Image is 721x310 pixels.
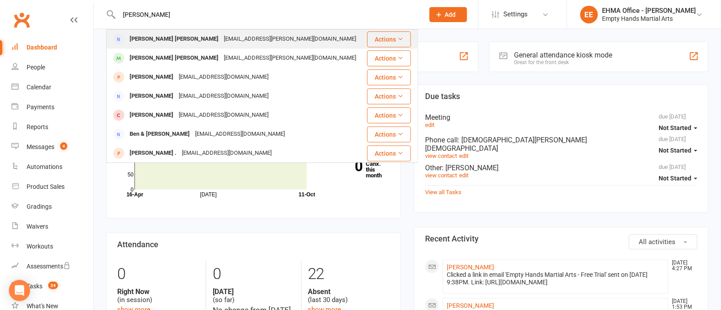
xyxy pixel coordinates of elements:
span: 34 [48,282,58,289]
div: Workouts [27,243,53,250]
div: [EMAIL_ADDRESS][PERSON_NAME][DOMAIN_NAME] [221,33,359,46]
div: People [27,64,45,71]
div: What's New [27,302,58,310]
time: [DATE] 4:27 PM [668,260,697,272]
span: Not Started [659,175,692,182]
div: Dashboard [27,44,57,51]
time: [DATE] 1:53 PM [668,299,697,310]
a: Gradings [12,197,93,217]
h3: Due tasks [425,92,698,101]
strong: [DATE] [213,287,294,296]
a: Tasks 34 [12,276,93,296]
strong: Absent [308,287,390,296]
div: EE [580,6,598,23]
div: [PERSON_NAME] [127,109,176,122]
div: Meeting [425,113,698,122]
div: [PERSON_NAME] [127,90,176,103]
span: 4 [60,142,67,150]
button: Not Started [659,170,698,186]
div: Assessments [27,263,70,270]
button: Not Started [659,120,698,136]
div: Great for the front desk [514,59,613,65]
div: [PERSON_NAME] [PERSON_NAME] [127,52,221,65]
a: Clubworx [11,9,33,31]
div: Ben & [PERSON_NAME] [127,128,192,141]
div: [EMAIL_ADDRESS][PERSON_NAME][DOMAIN_NAME] [221,52,359,65]
a: view contact [425,153,457,159]
a: People [12,57,93,77]
input: Search... [116,8,418,21]
button: Actions [367,50,411,66]
button: Add [430,7,467,22]
div: Automations [27,163,62,170]
a: Automations [12,157,93,177]
div: Other [425,164,698,172]
div: Open Intercom Messenger [9,280,30,301]
a: Workouts [12,237,93,256]
button: Actions [367,107,411,123]
a: [PERSON_NAME] [447,264,494,271]
span: Not Started [659,124,692,131]
span: : [DEMOGRAPHIC_DATA][PERSON_NAME][DEMOGRAPHIC_DATA] [425,136,587,153]
a: Product Sales [12,177,93,197]
div: 0 [117,261,199,287]
a: Payments [12,97,93,117]
div: 0 [213,261,294,287]
button: Actions [367,126,411,142]
button: All activities [629,234,698,249]
div: General attendance kiosk mode [514,51,613,59]
span: Add [445,11,456,18]
div: Tasks [27,283,42,290]
span: Not Started [659,147,692,154]
div: Calendar [27,84,51,91]
span: : [PERSON_NAME] [442,164,499,172]
a: Dashboard [12,38,93,57]
span: All activities [639,238,676,246]
a: Assessments [12,256,93,276]
strong: Right Now [117,287,199,296]
div: Empty Hands Martial Arts [602,15,696,23]
a: Waivers [12,217,93,237]
button: Actions [367,88,411,104]
span: Settings [503,4,528,24]
div: Waivers [27,223,48,230]
div: (last 30 days) [308,287,390,304]
div: [EMAIL_ADDRESS][DOMAIN_NAME] [192,128,288,141]
div: Gradings [27,203,52,210]
div: EHMA Office - [PERSON_NAME] [602,7,696,15]
div: Product Sales [27,183,65,190]
div: Messages [27,143,54,150]
div: (in session) [117,287,199,304]
a: [PERSON_NAME] [447,302,494,309]
div: [EMAIL_ADDRESS][DOMAIN_NAME] [176,90,271,103]
a: Reports [12,117,93,137]
div: [EMAIL_ADDRESS][DOMAIN_NAME] [176,109,271,122]
div: [PERSON_NAME] [127,71,176,84]
button: Actions [367,69,411,85]
a: 0Canx. this month [332,161,390,178]
a: edit [425,122,434,128]
div: Phone call [425,136,698,153]
div: Clicked a link in email 'Empty Hands Martial Arts - Free Trial' sent on [DATE] 9:38PM. Link: [URL... [447,271,664,286]
div: [PERSON_NAME] . [127,147,179,160]
a: edit [459,172,468,179]
a: edit [459,153,468,159]
a: Calendar [12,77,93,97]
div: (so far) [213,287,294,304]
div: [EMAIL_ADDRESS][DOMAIN_NAME] [176,71,271,84]
div: Reports [27,123,48,130]
div: [EMAIL_ADDRESS][DOMAIN_NAME] [179,147,274,160]
div: Payments [27,103,54,111]
div: [PERSON_NAME] [PERSON_NAME] [127,33,221,46]
h3: Recent Activity [425,234,698,243]
button: Actions [367,145,411,161]
strong: 0 [332,160,363,173]
button: Actions [367,31,411,47]
h3: Attendance [117,240,390,249]
a: Messages 4 [12,137,93,157]
a: view contact [425,172,457,179]
a: View all Tasks [425,189,461,195]
div: 22 [308,261,390,287]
